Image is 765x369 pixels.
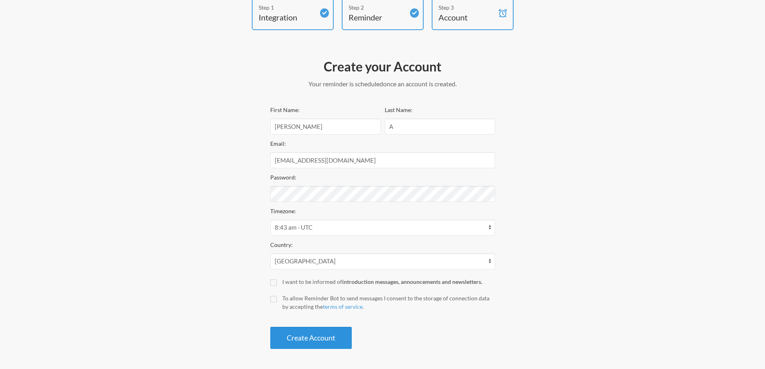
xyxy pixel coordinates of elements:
[439,12,495,23] h4: Account
[270,106,300,113] label: First Name:
[270,279,277,286] input: I want to be informed ofintroduction messages, announcements and newsletters.
[259,3,315,12] div: Step 1
[282,277,495,286] div: I want to be informed of
[270,58,495,75] h2: Create your Account
[323,303,363,310] a: terms of service
[439,3,495,12] div: Step 3
[270,208,296,214] label: Timezone:
[270,327,352,349] button: Create Account
[342,278,482,285] strong: introduction messages, announcements and newsletters.
[259,12,315,23] h4: Integration
[282,294,495,311] div: To allow Reminder Bot to send messages I consent to the storage of connection data by accepting t...
[270,241,293,248] label: Country:
[349,12,405,23] h4: Reminder
[270,79,495,89] p: Your reminder is scheduled once an account is created.
[349,3,405,12] div: Step 2
[270,174,296,181] label: Password:
[270,296,277,302] input: To allow Reminder Bot to send messages I consent to the storage of connection data by accepting t...
[270,140,286,147] label: Email:
[385,106,412,113] label: Last Name:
